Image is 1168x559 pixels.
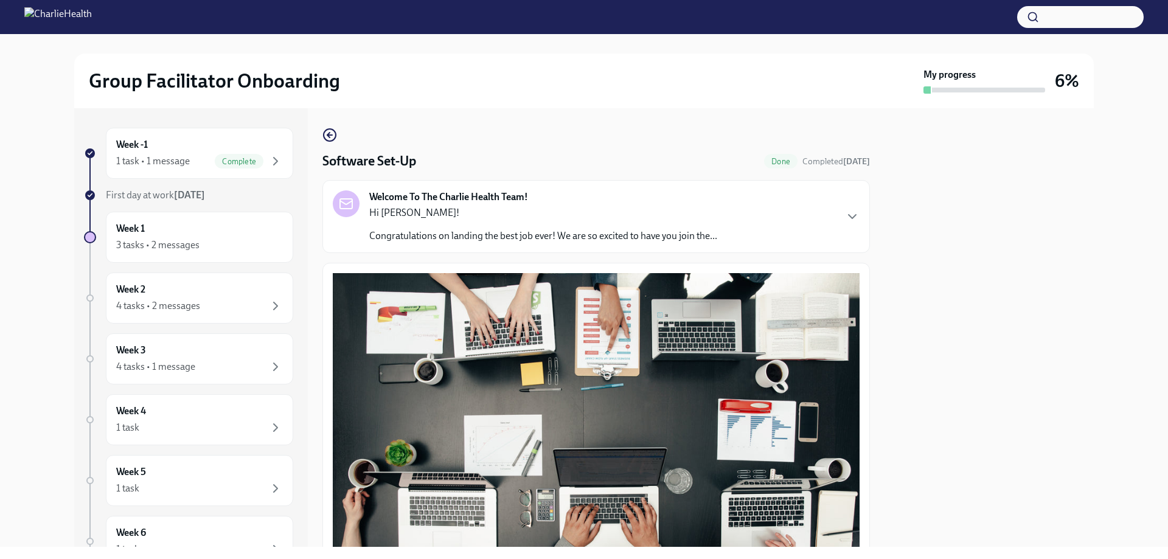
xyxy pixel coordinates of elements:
[116,222,145,235] h6: Week 1
[322,152,416,170] h4: Software Set-Up
[215,157,263,166] span: Complete
[116,360,195,373] div: 4 tasks • 1 message
[106,189,205,201] span: First day at work
[369,229,717,243] p: Congratulations on landing the best job ever! We are so excited to have you join the...
[843,156,870,167] strong: [DATE]
[116,482,139,495] div: 1 task
[116,421,139,434] div: 1 task
[802,156,870,167] span: Completed
[84,212,293,263] a: Week 13 tasks • 2 messages
[116,238,200,252] div: 3 tasks • 2 messages
[89,69,340,93] h2: Group Facilitator Onboarding
[116,344,146,357] h6: Week 3
[24,7,92,27] img: CharlieHealth
[116,404,146,418] h6: Week 4
[764,157,798,166] span: Done
[116,283,145,296] h6: Week 2
[116,465,146,479] h6: Week 5
[84,273,293,324] a: Week 24 tasks • 2 messages
[369,206,717,220] p: Hi [PERSON_NAME]!
[369,190,528,204] strong: Welcome To The Charlie Health Team!
[116,138,148,151] h6: Week -1
[84,189,293,202] a: First day at work[DATE]
[84,394,293,445] a: Week 41 task
[923,68,976,82] strong: My progress
[802,156,870,167] span: October 6th, 2025 10:50
[1055,70,1079,92] h3: 6%
[84,128,293,179] a: Week -11 task • 1 messageComplete
[116,543,139,556] div: 1 task
[84,333,293,384] a: Week 34 tasks • 1 message
[116,155,190,168] div: 1 task • 1 message
[116,526,146,540] h6: Week 6
[116,299,200,313] div: 4 tasks • 2 messages
[174,189,205,201] strong: [DATE]
[84,455,293,506] a: Week 51 task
